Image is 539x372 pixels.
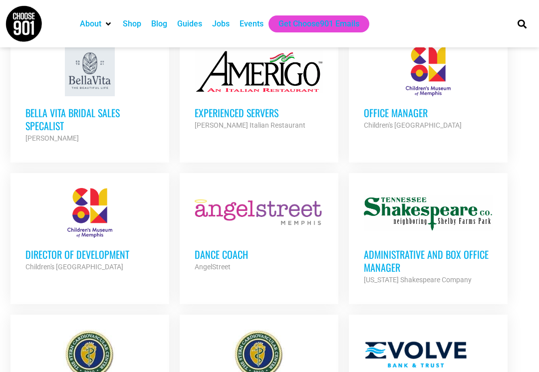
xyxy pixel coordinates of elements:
[10,31,169,159] a: Bella Vita Bridal Sales Specalist [PERSON_NAME]
[10,173,169,288] a: Director of Development Children's [GEOGRAPHIC_DATA]
[177,18,202,30] a: Guides
[180,173,338,288] a: Dance Coach AngelStreet
[25,263,123,271] strong: Children's [GEOGRAPHIC_DATA]
[75,15,503,32] nav: Main nav
[195,248,323,261] h3: Dance Coach
[80,18,101,30] a: About
[364,106,493,119] h3: Office Manager
[212,18,230,30] a: Jobs
[349,31,508,146] a: Office Manager Children's [GEOGRAPHIC_DATA]
[278,18,359,30] a: Get Choose901 Emails
[123,18,141,30] a: Shop
[364,248,493,274] h3: Administrative and Box Office Manager
[240,18,264,30] a: Events
[25,248,154,261] h3: Director of Development
[514,15,531,32] div: Search
[349,173,508,301] a: Administrative and Box Office Manager [US_STATE] Shakespeare Company
[151,18,167,30] a: Blog
[25,106,154,132] h3: Bella Vita Bridal Sales Specalist
[25,134,79,142] strong: [PERSON_NAME]
[75,15,118,32] div: About
[364,276,472,284] strong: [US_STATE] Shakespeare Company
[195,263,231,271] strong: AngelStreet
[364,121,462,129] strong: Children's [GEOGRAPHIC_DATA]
[195,121,305,129] strong: [PERSON_NAME] Italian Restaurant
[195,106,323,119] h3: Experienced Servers
[180,31,338,146] a: Experienced Servers [PERSON_NAME] Italian Restaurant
